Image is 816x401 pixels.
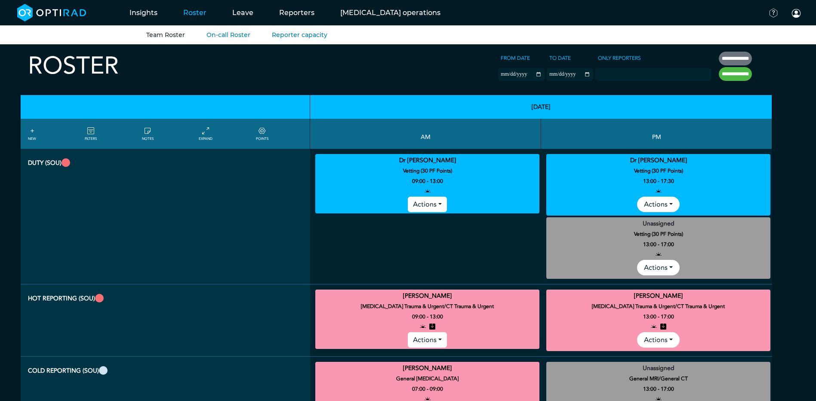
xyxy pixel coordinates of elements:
th: Duty (SOU) [21,149,310,284]
i: open to allocation [651,322,657,332]
i: stored entry [429,322,435,332]
button: Actions [408,197,447,212]
summary: Dr [PERSON_NAME] [548,155,769,166]
i: stored entry [660,322,666,332]
summary: [PERSON_NAME] [317,291,538,301]
i: open to allocation [425,186,431,197]
input: null [596,69,639,77]
small: Vetting (30 PF Points) [542,166,774,176]
a: Reporter capacity [272,31,327,39]
small: 13:00 - 17:00 [643,384,674,394]
div: MRI Trauma & Urgent/CT Trauma & Urgent 13:00 - 17:00 [546,290,770,351]
small: 13:00 - 17:00 [643,312,674,322]
button: Actions [637,197,680,212]
summary: [PERSON_NAME] [317,363,538,373]
h2: Roster [28,52,119,80]
summary: Unassigned [548,219,769,229]
small: [MEDICAL_DATA] Trauma & Urgent/CT Trauma & Urgent [542,301,774,312]
div: Vetting (30 PF Points) 09:00 - 13:00 [315,154,539,213]
a: show/hide notes [142,126,154,142]
small: 13:00 - 17:00 [643,239,674,250]
i: open to allocation [656,186,662,197]
small: 09:00 - 13:00 [412,312,443,322]
th: Hot Reporting (SOU) [21,284,310,357]
small: General [MEDICAL_DATA] [311,373,543,384]
th: [DATE] [310,95,772,119]
small: 09:00 - 13:00 [412,176,443,186]
small: Vetting (30 PF Points) [311,166,543,176]
summary: Unassigned [548,363,769,373]
a: collapse/expand entries [199,126,212,142]
button: Actions [637,260,680,275]
label: To date [547,52,573,65]
th: PM [541,119,772,149]
a: collapse/expand expected points [256,126,268,142]
summary: [PERSON_NAME] [548,291,769,301]
a: On-call Roster [206,31,250,39]
small: [MEDICAL_DATA] Trauma & Urgent/CT Trauma & Urgent [311,301,543,312]
small: 07:00 - 09:00 [412,384,443,394]
button: Actions [408,332,447,348]
a: FILTERS [85,126,97,142]
a: Team Roster [146,31,185,39]
small: 13:00 - 17:30 [643,176,674,186]
label: Only Reporters [595,52,644,65]
i: open to allocation [420,322,426,332]
summary: Dr [PERSON_NAME] [317,155,538,166]
img: brand-opti-rad-logos-blue-and-white-d2f68631ba2948856bd03f2d395fb146ddc8fb01b4b6e9315ea85fa773367... [17,4,86,22]
small: Vetting (30 PF Points) [542,229,774,239]
a: NEW [28,126,36,142]
label: From date [498,52,533,65]
div: MRI Trauma & Urgent/CT Trauma & Urgent 09:00 - 13:00 [315,290,539,349]
i: open to allocation [656,250,662,260]
button: Actions [637,332,680,348]
th: AM [310,119,541,149]
div: Vetting (30 PF Points) 13:00 - 17:30 [546,154,770,216]
div: Vetting (30 PF Points) 13:00 - 17:00 [546,217,770,279]
small: General MRI/General CT [542,373,774,384]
